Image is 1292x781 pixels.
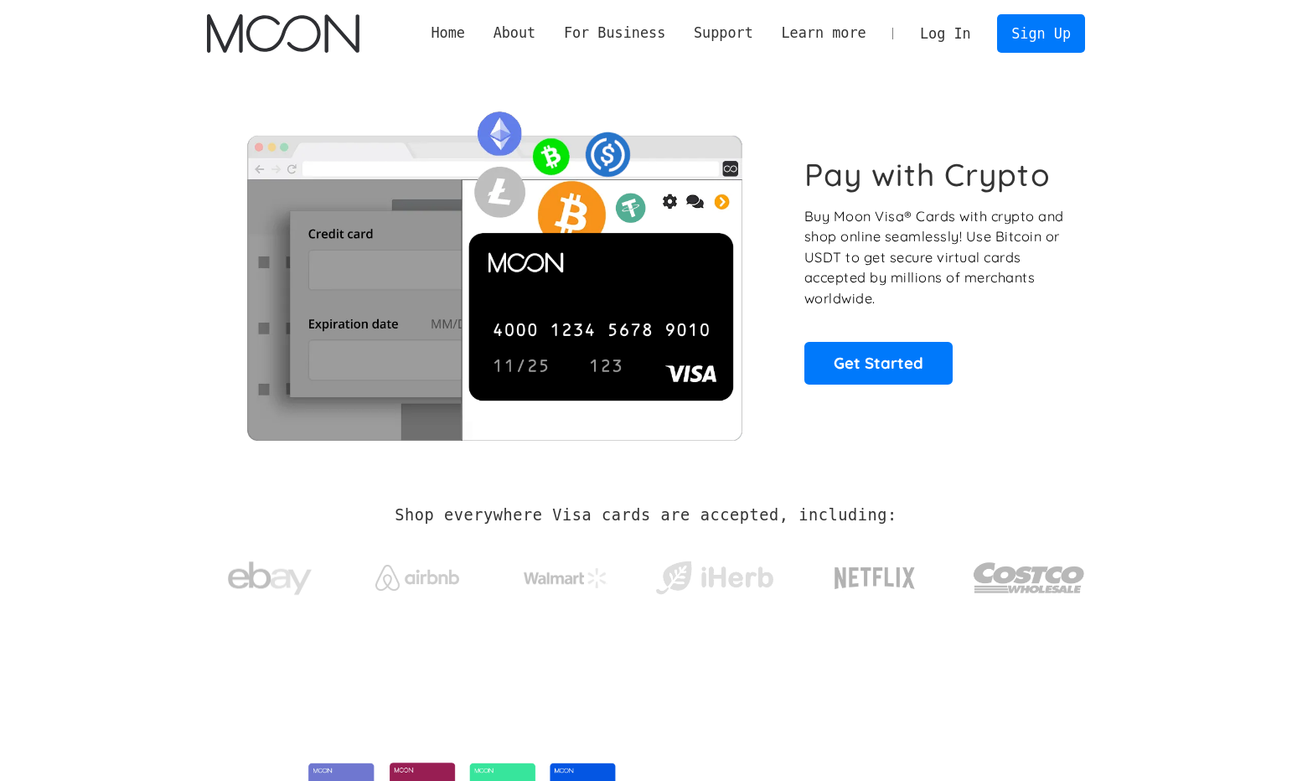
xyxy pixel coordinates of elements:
[652,556,777,600] img: iHerb
[417,23,479,44] a: Home
[479,23,550,44] div: About
[694,23,753,44] div: Support
[804,156,1051,194] h1: Pay with Crypto
[767,23,881,44] div: Learn more
[207,100,781,440] img: Moon Cards let you spend your crypto anywhere Visa is accepted.
[652,540,777,608] a: iHerb
[207,14,359,53] img: Moon Logo
[781,23,866,44] div: Learn more
[680,23,767,44] div: Support
[207,14,359,53] a: home
[228,552,312,605] img: ebay
[375,565,459,591] img: Airbnb
[804,342,953,384] a: Get Started
[395,506,897,525] h2: Shop everywhere Visa cards are accepted, including:
[906,15,985,52] a: Log In
[355,548,480,599] a: Airbnb
[207,535,332,613] a: ebay
[494,23,536,44] div: About
[973,546,1085,609] img: Costco
[504,551,628,597] a: Walmart
[997,14,1084,52] a: Sign Up
[564,23,665,44] div: For Business
[550,23,680,44] div: For Business
[524,568,607,588] img: Walmart
[833,557,917,599] img: Netflix
[800,540,950,608] a: Netflix
[973,530,1085,618] a: Costco
[804,206,1067,309] p: Buy Moon Visa® Cards with crypto and shop online seamlessly! Use Bitcoin or USDT to get secure vi...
